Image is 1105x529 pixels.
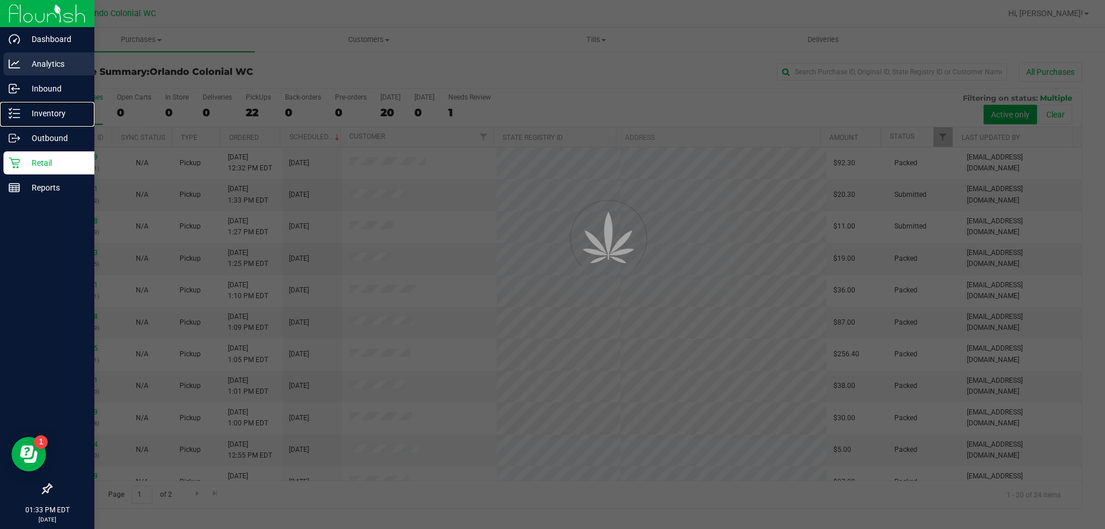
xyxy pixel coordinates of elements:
[5,515,89,524] p: [DATE]
[9,83,20,94] inline-svg: Inbound
[20,131,89,145] p: Outbound
[5,505,89,515] p: 01:33 PM EDT
[20,32,89,46] p: Dashboard
[20,156,89,170] p: Retail
[9,58,20,70] inline-svg: Analytics
[9,33,20,45] inline-svg: Dashboard
[9,108,20,119] inline-svg: Inventory
[20,181,89,195] p: Reports
[12,437,46,471] iframe: Resource center
[20,57,89,71] p: Analytics
[20,82,89,96] p: Inbound
[34,435,48,449] iframe: Resource center unread badge
[9,182,20,193] inline-svg: Reports
[9,157,20,169] inline-svg: Retail
[20,106,89,120] p: Inventory
[9,132,20,144] inline-svg: Outbound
